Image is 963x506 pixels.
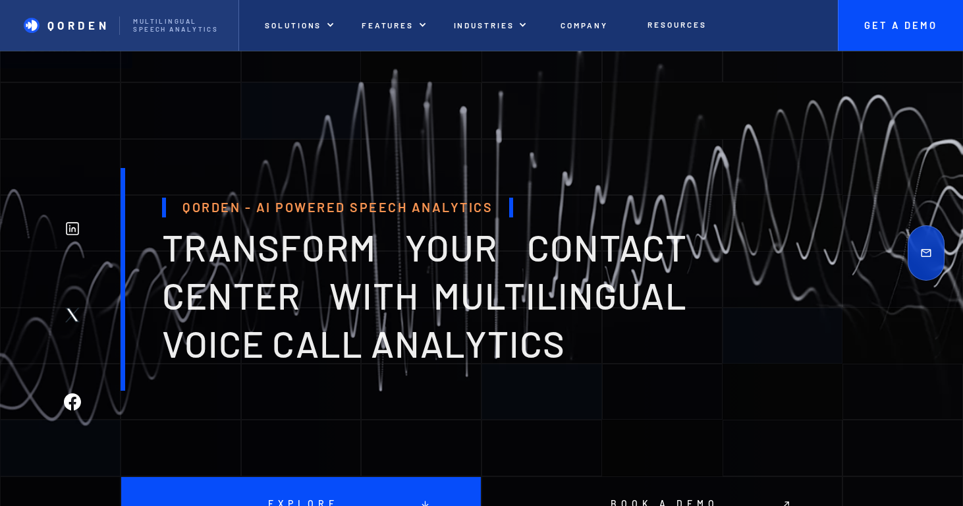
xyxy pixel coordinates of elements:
[454,20,514,30] p: INDUSTRIES
[162,198,514,217] h1: Qorden - AI Powered Speech Analytics
[561,20,608,30] p: Company
[647,20,706,29] p: Resources
[64,220,81,237] img: Linkedin
[162,225,687,365] span: transform your contact center with multilingual voice Call analytics
[47,18,110,32] p: Qorden
[64,306,81,323] img: Twitter
[133,18,225,34] p: Multilingual Speech analytics
[64,393,81,410] img: Facebook
[362,20,414,30] p: features
[851,20,950,32] p: Get A Demo
[265,20,321,30] p: Solutions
